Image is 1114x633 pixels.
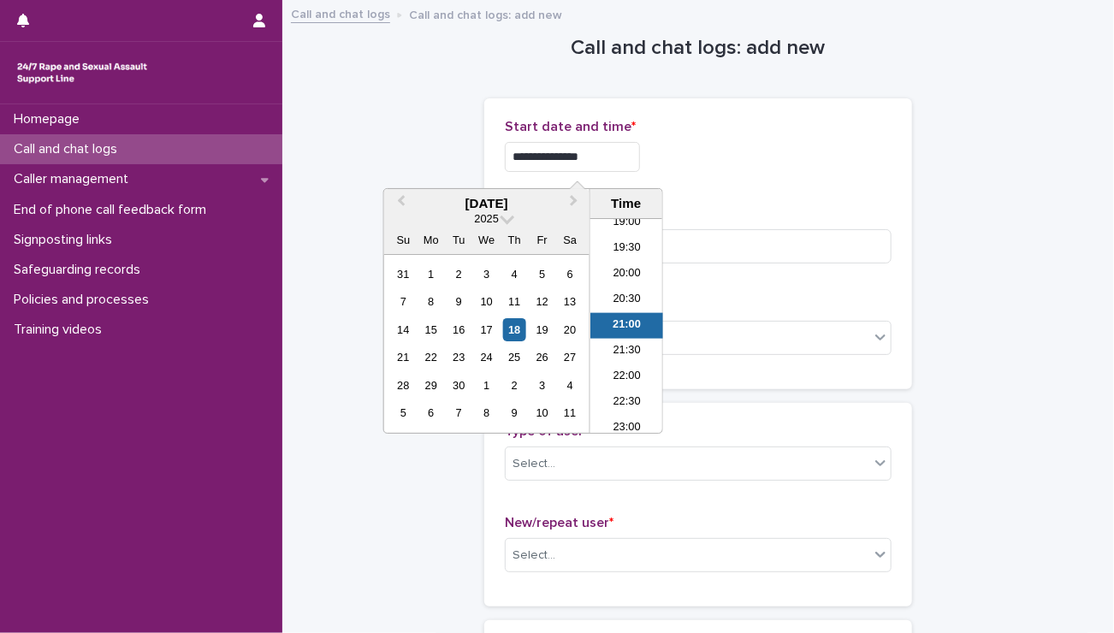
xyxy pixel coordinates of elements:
[590,210,663,236] li: 19:00
[590,416,663,441] li: 23:00
[530,263,554,286] div: Choose Friday, September 5th, 2025
[559,374,582,397] div: Choose Saturday, October 4th, 2025
[392,228,415,251] div: Su
[503,346,526,369] div: Choose Thursday, September 25th, 2025
[590,262,663,287] li: 20:00
[530,346,554,369] div: Choose Friday, September 26th, 2025
[530,290,554,313] div: Choose Friday, September 12th, 2025
[447,374,471,397] div: Choose Tuesday, September 30th, 2025
[392,346,415,369] div: Choose Sunday, September 21st, 2025
[475,290,498,313] div: Choose Wednesday, September 10th, 2025
[419,318,442,341] div: Choose Monday, September 15th, 2025
[562,191,590,218] button: Next Month
[419,290,442,313] div: Choose Monday, September 8th, 2025
[419,374,442,397] div: Choose Monday, September 29th, 2025
[505,424,588,438] span: Type of user
[559,263,582,286] div: Choose Saturday, September 6th, 2025
[447,346,471,369] div: Choose Tuesday, September 23rd, 2025
[392,290,415,313] div: Choose Sunday, September 7th, 2025
[392,318,415,341] div: Choose Sunday, September 14th, 2025
[513,455,555,473] div: Select...
[392,401,415,424] div: Choose Sunday, October 5th, 2025
[409,4,562,23] p: Call and chat logs: add new
[484,36,912,61] h1: Call and chat logs: add new
[559,228,582,251] div: Sa
[590,339,663,364] li: 21:30
[419,401,442,424] div: Choose Monday, October 6th, 2025
[590,390,663,416] li: 22:30
[384,196,590,211] div: [DATE]
[475,374,498,397] div: Choose Wednesday, October 1st, 2025
[503,263,526,286] div: Choose Thursday, September 4th, 2025
[7,292,163,308] p: Policies and processes
[386,191,413,218] button: Previous Month
[503,228,526,251] div: Th
[7,111,93,127] p: Homepage
[7,141,131,157] p: Call and chat logs
[7,262,154,278] p: Safeguarding records
[559,318,582,341] div: Choose Saturday, September 20th, 2025
[392,374,415,397] div: Choose Sunday, September 28th, 2025
[447,401,471,424] div: Choose Tuesday, October 7th, 2025
[7,322,116,338] p: Training videos
[475,263,498,286] div: Choose Wednesday, September 3rd, 2025
[14,56,151,90] img: rhQMoQhaT3yELyF149Cw
[475,212,499,225] span: 2025
[503,290,526,313] div: Choose Thursday, September 11th, 2025
[7,202,220,218] p: End of phone call feedback form
[590,313,663,339] li: 21:00
[505,516,613,529] span: New/repeat user
[503,318,526,341] div: Choose Thursday, September 18th, 2025
[7,171,142,187] p: Caller management
[447,228,471,251] div: Tu
[392,263,415,286] div: Choose Sunday, August 31st, 2025
[419,228,442,251] div: Mo
[447,290,471,313] div: Choose Tuesday, September 9th, 2025
[505,120,636,133] span: Start date and time
[503,401,526,424] div: Choose Thursday, October 9th, 2025
[447,318,471,341] div: Choose Tuesday, September 16th, 2025
[595,196,658,211] div: Time
[590,287,663,313] li: 20:30
[513,547,555,565] div: Select...
[475,346,498,369] div: Choose Wednesday, September 24th, 2025
[530,318,554,341] div: Choose Friday, September 19th, 2025
[559,346,582,369] div: Choose Saturday, September 27th, 2025
[291,3,390,23] a: Call and chat logs
[7,232,126,248] p: Signposting links
[475,318,498,341] div: Choose Wednesday, September 17th, 2025
[419,263,442,286] div: Choose Monday, September 1st, 2025
[590,364,663,390] li: 22:00
[559,401,582,424] div: Choose Saturday, October 11th, 2025
[475,401,498,424] div: Choose Wednesday, October 8th, 2025
[530,401,554,424] div: Choose Friday, October 10th, 2025
[559,290,582,313] div: Choose Saturday, September 13th, 2025
[475,228,498,251] div: We
[419,346,442,369] div: Choose Monday, September 22nd, 2025
[503,374,526,397] div: Choose Thursday, October 2nd, 2025
[590,236,663,262] li: 19:30
[530,374,554,397] div: Choose Friday, October 3rd, 2025
[530,228,554,251] div: Fr
[447,263,471,286] div: Choose Tuesday, September 2nd, 2025
[389,260,584,427] div: month 2025-09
